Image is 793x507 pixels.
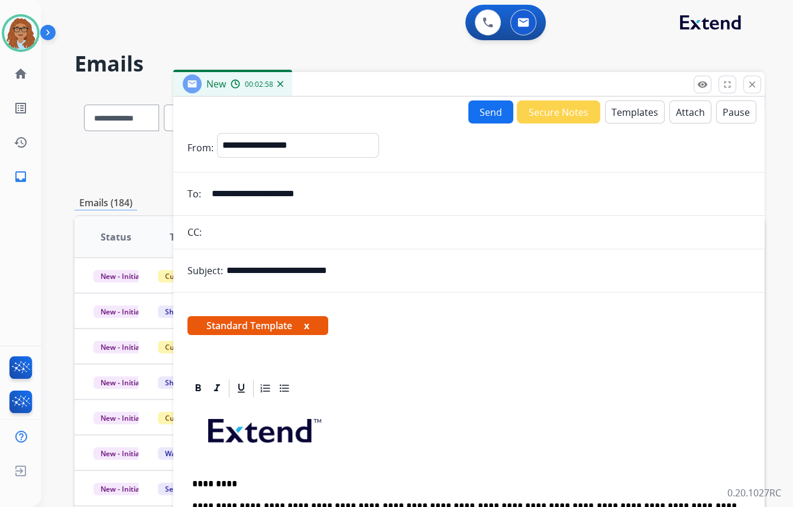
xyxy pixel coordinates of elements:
button: Secure Notes [517,100,600,123]
mat-icon: fullscreen [722,79,733,90]
div: Italic [208,379,226,397]
mat-icon: remove_red_eye [697,79,708,90]
span: New - Initial [93,305,148,318]
div: Bold [189,379,207,397]
span: Status [101,230,131,244]
div: Underline [232,379,250,397]
span: Type [170,230,192,244]
mat-icon: home [14,67,28,81]
h2: Emails [75,52,765,76]
p: From: [187,141,213,155]
span: New - Initial [93,447,148,460]
span: Standard Template [187,316,328,335]
button: Attach [669,100,711,123]
span: New [206,77,226,90]
p: To: [187,187,201,201]
button: Pause [716,100,756,123]
span: New - Initial [93,483,148,495]
span: Shipping Protection [158,376,239,389]
div: Ordered List [257,379,274,397]
p: 0.20.1027RC [727,486,781,500]
span: Customer Support [158,341,235,353]
span: New - Initial [93,270,148,282]
span: Service Support [158,483,225,495]
span: New - Initial [93,376,148,389]
span: Shipping Protection [158,305,239,318]
img: avatar [4,17,37,50]
mat-icon: history [14,135,28,149]
button: Templates [605,100,665,123]
span: 00:02:58 [245,80,273,89]
span: New - Initial [93,412,148,424]
button: Send [468,100,513,123]
p: CC: [187,225,202,239]
div: Bullet List [276,379,293,397]
mat-icon: inbox [14,170,28,184]
button: x [304,318,309,333]
span: New - Initial [93,341,148,353]
span: Warranty Ops [158,447,219,460]
mat-icon: list_alt [14,101,28,115]
mat-icon: close [747,79,758,90]
span: Customer Support [158,412,235,424]
span: Customer Support [158,270,235,282]
p: Emails (184) [75,196,137,210]
p: Subject: [187,264,223,278]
